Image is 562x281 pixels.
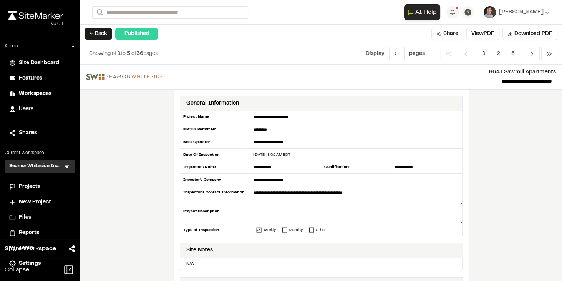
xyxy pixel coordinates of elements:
[9,229,71,237] a: Reports
[506,47,521,61] span: 3
[89,50,158,58] p: to of pages
[85,28,112,40] button: ← Back
[5,43,18,50] p: Admin
[19,74,42,83] span: Features
[466,28,499,40] button: ViewPDF
[19,59,59,67] span: Site Dashboard
[289,227,303,233] div: Monthy
[389,47,405,61] button: 5
[502,28,557,40] button: Download PDF
[89,52,118,56] span: Showing of
[186,99,239,108] div: General Information
[92,6,106,19] button: Search
[9,213,71,222] a: Files
[5,244,56,253] span: Share Workspace
[366,50,385,58] p: Display
[9,59,71,67] a: Site Dashboard
[180,205,250,224] div: Project Description
[9,74,71,83] a: Features
[440,47,557,61] nav: Navigation
[127,52,130,56] span: 5
[9,198,71,206] a: New Project
[180,224,250,236] div: Type of Inspection
[404,4,443,20] div: Open AI Assistant
[8,11,63,20] img: rebrand.png
[9,129,71,137] a: Shares
[19,105,33,113] span: Users
[5,265,29,274] span: Collapse
[9,163,60,170] h3: SeamonWhiteside Inc.
[489,70,502,75] span: 8641
[415,8,437,17] span: AI Help
[263,227,276,233] div: Weekly
[180,111,250,123] div: Project Name
[19,229,39,237] span: Reports
[180,174,250,186] div: Inpector's Company
[180,186,250,205] div: Inspector's Contact Information
[431,28,463,40] button: Share
[19,183,40,191] span: Projects
[484,6,496,18] img: User
[183,261,459,268] p: N/A
[9,105,71,113] a: Users
[19,213,31,222] span: Files
[180,136,250,149] div: MS4 Operator
[321,161,391,174] div: Qualifications
[180,149,250,161] div: Date Of Inspection
[477,47,491,61] span: 1
[186,246,213,254] div: Site Notes
[9,90,71,98] a: Workspaces
[136,52,143,56] span: 36
[499,8,544,17] span: [PERSON_NAME]
[118,52,121,56] span: 1
[115,28,158,40] div: Published
[491,47,506,61] span: 2
[316,227,326,233] div: Other
[169,68,556,76] p: Sawmill Apartments
[86,74,163,80] img: file
[404,4,440,20] button: Open AI Assistant
[409,50,425,58] p: page s
[19,90,51,98] span: Workspaces
[19,198,51,206] span: New Project
[180,161,250,174] div: Inspectors Name
[8,20,63,27] div: Oh geez...please don't...
[19,129,37,137] span: Shares
[5,150,75,156] p: Current Workspace
[180,123,250,136] div: NPDES Permit No.
[250,152,462,158] div: [DATE] 8:02 AM EDT
[484,6,550,18] button: [PERSON_NAME]
[514,30,552,38] span: Download PDF
[9,183,71,191] a: Projects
